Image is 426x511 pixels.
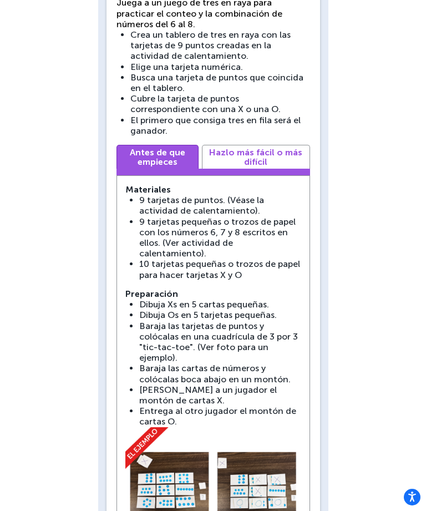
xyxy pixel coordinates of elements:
li: 9 tarjetas pequeñas o trozos de papel con los números 6, 7 y 8 escritos en ellos. (Ver actividad ... [139,216,301,259]
li: Elige una tarjeta numérica. [130,62,310,72]
li: Busca una tarjeta de puntos que coincida en el tablero. [130,72,310,93]
strong: Materiales [125,184,301,195]
a: Hazlo más fácil o más difícil [202,145,310,169]
li: Cubre la tarjeta de puntos correspondiente con una X o una O. [130,93,310,114]
li: Baraja las cartas de números y colócalas boca abajo en un montón. [139,363,301,384]
li: 9 tarjetas de puntos. (Véase la actividad de calentamiento). [139,195,301,216]
li: Crea un tablero de tres en raya con las tarjetas de 9 puntos creadas en la actividad de calentami... [130,29,310,62]
li: Dibuja Xs en 5 cartas pequeñas. [139,299,301,310]
li: Dibuja Os en 5 tarjetas pequeñas. [139,310,301,320]
li: 10 tarjetas pequeñas o trozos de papel para hacer tarjetas X y O [139,259,301,280]
strong: Preparación [125,289,301,299]
li: El primero que consiga tres en fila será el ganador. [130,115,310,136]
li: [PERSON_NAME] a un jugador el montón de cartas X. [139,384,301,406]
li: Baraja las tarjetas de puntos y colócalas en una cuadrícula de 3 por 3 "tic-tac-toe". (Ver foto p... [139,321,301,363]
li: Entrega al otro jugador el montón de cartas O. [139,406,301,427]
a: Antes de que empieces [116,145,199,169]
